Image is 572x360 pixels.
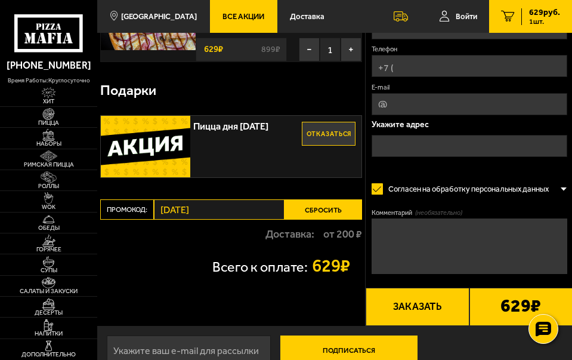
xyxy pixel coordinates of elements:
button: + [341,38,361,61]
p: Укажите адрес [372,121,567,129]
span: 1 шт. [529,18,560,25]
strong: от 200 ₽ [323,229,362,239]
span: 1 [320,38,341,61]
span: 629 руб. [529,8,560,17]
label: Комментарий [372,208,567,218]
button: Отказаться [302,122,355,146]
p: Всего к оплате: [212,260,308,274]
button: − [299,38,320,61]
span: Войти [456,13,477,20]
s: 899 ₽ [259,45,282,54]
span: [GEOGRAPHIC_DATA] [121,13,197,20]
span: Доставка [290,13,324,20]
h3: Подарки [100,84,156,97]
button: Сбросить [285,199,362,220]
span: (необязательно) [415,208,462,218]
label: Согласен на обработку персональных данных [372,178,560,200]
span: Все Акции [222,13,264,20]
label: Промокод: [100,199,154,220]
button: Заказать [366,288,469,326]
span: Пицца дня [DATE] [193,116,302,131]
input: @ [372,93,567,115]
input: +7 ( [372,55,567,77]
strong: 629 ₽ [201,39,234,60]
label: E-mail [372,83,567,93]
p: Доставка: [265,229,314,239]
b: 629 ₽ [500,297,541,317]
label: Телефон [372,45,567,54]
strong: 629 ₽ [312,257,362,275]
